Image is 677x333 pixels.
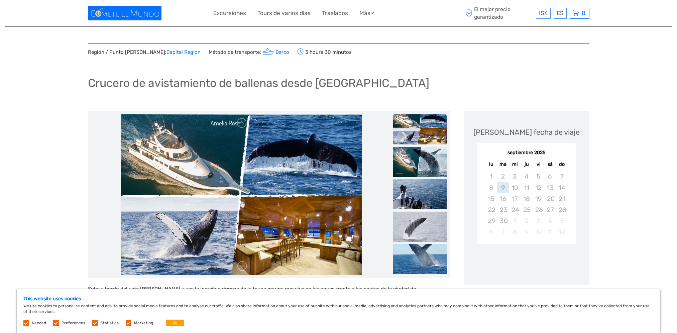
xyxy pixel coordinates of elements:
div: Not available martes, 23 de septiembre de 2025 [497,204,509,215]
div: Not available miércoles, 3 de septiembre de 2025 [509,171,521,182]
img: 591a2ea30e5d417c8eb2bb858d734767_slider_thumbnail.jpeg [393,212,447,242]
label: Statistics [101,320,119,326]
span: 0 [581,10,586,16]
img: d4a9c170b52148c29b041c65fdd04bf3_slider_thumbnail.jpg [393,147,447,177]
div: Not available viernes, 10 de octubre de 2025 [533,226,544,237]
div: Not available sábado, 6 de septiembre de 2025 [544,171,556,182]
div: Not available lunes, 8 de septiembre de 2025 [485,182,497,193]
div: Not available jueves, 18 de septiembre de 2025 [521,193,532,204]
div: Not available sábado, 20 de septiembre de 2025 [544,193,556,204]
div: Not available viernes, 19 de septiembre de 2025 [533,193,544,204]
span: El mejor precio garantizado [464,6,534,20]
div: [PERSON_NAME] fecha de viaje [473,127,580,137]
div: Not available lunes, 29 de septiembre de 2025 [485,215,497,226]
a: Tours de varios días [257,8,311,18]
div: Not available miércoles, 1 de octubre de 2025 [509,215,521,226]
a: Barco [261,49,290,55]
div: do [556,160,568,169]
div: Not available miércoles, 24 de septiembre de 2025 [509,204,521,215]
div: Not available martes, 30 de septiembre de 2025 [497,215,509,226]
span: ISK [539,10,548,16]
div: month 2025-09 [479,171,574,237]
label: Preferences [62,320,85,326]
div: Not available miércoles, 17 de septiembre de 2025 [509,193,521,204]
a: Traslados [322,8,348,18]
div: Not available domingo, 14 de septiembre de 2025 [556,182,568,193]
div: Not available sábado, 4 de octubre de 2025 [544,215,556,226]
div: Not available domingo, 7 de septiembre de 2025 [556,171,568,182]
div: vi [533,160,544,169]
div: Not available sábado, 11 de octubre de 2025 [544,226,556,237]
div: mi [509,160,521,169]
div: Not available martes, 7 de octubre de 2025 [497,226,509,237]
span: Región / Punto [PERSON_NAME]: [88,49,201,56]
div: Not available domingo, 21 de septiembre de 2025 [556,193,568,204]
div: Not available lunes, 15 de septiembre de 2025 [485,193,497,204]
div: sá [544,160,556,169]
img: 3d4daf2054774c8f8c91c4ed83306ce1_main_slider.jpeg [121,114,362,275]
div: Not available jueves, 2 de octubre de 2025 [521,215,532,226]
div: Not available lunes, 6 de octubre de 2025 [485,226,497,237]
div: We use cookies to personalise content and ads, to provide social media features and to analyse ou... [17,289,660,333]
div: Not available domingo, 5 de octubre de 2025 [556,215,568,226]
div: lu [485,160,497,169]
h1: Crucero de avistamiento de ballenas desde [GEOGRAPHIC_DATA] [88,76,429,90]
div: Not available viernes, 26 de septiembre de 2025 [533,204,544,215]
div: ma [497,160,509,169]
img: 88454acf56df446f9f9a46d357d9e0fe_slider_thumbnail.jpg [393,244,447,274]
div: Not available sábado, 27 de septiembre de 2025 [544,204,556,215]
div: Not available sábado, 13 de septiembre de 2025 [544,182,556,193]
div: Not available martes, 9 de septiembre de 2025 [497,182,509,193]
div: Not available jueves, 25 de septiembre de 2025 [521,204,532,215]
div: Not available miércoles, 10 de septiembre de 2025 [509,182,521,193]
a: Más [359,8,374,18]
img: 1596-f2c90223-336e-450d-9c2c-e84ae6d72b4c_logo_small.jpg [88,6,161,20]
a: Capital Region [166,49,201,55]
div: Not available domingo, 12 de octubre de 2025 [556,226,568,237]
div: Loading... [525,261,529,265]
div: Not available viernes, 12 de septiembre de 2025 [533,182,544,193]
div: Not available jueves, 4 de septiembre de 2025 [521,171,532,182]
div: ju [521,160,532,169]
a: Excursiones [213,8,246,18]
div: septiembre 2025 [477,149,576,156]
div: Not available martes, 2 de septiembre de 2025 [497,171,509,182]
label: Marketing [134,320,153,326]
div: Not available martes, 16 de septiembre de 2025 [497,193,509,204]
div: ES [554,8,567,19]
div: Not available jueves, 11 de septiembre de 2025 [521,182,532,193]
p: Suba a bordo del yate [PERSON_NAME] y vea la increíble riqueza de la fauna marina que vive en las... [88,285,450,319]
div: Not available domingo, 28 de septiembre de 2025 [556,204,568,215]
div: Not available lunes, 22 de septiembre de 2025 [485,204,497,215]
button: OK [166,320,184,326]
span: Método de transporte: [209,47,290,57]
div: Not available viernes, 3 de octubre de 2025 [533,215,544,226]
h5: This website uses cookies [23,296,654,302]
img: d59ada320d434ef0a88d46c6e9d74fd2_slider_thumbnail.jpeg [393,179,447,209]
div: Not available lunes, 1 de septiembre de 2025 [485,171,497,182]
span: 3 hours 30 minutos [297,47,352,57]
img: 3d4daf2054774c8f8c91c4ed83306ce1_slider_thumbnail.jpeg [393,114,447,144]
label: Needed [32,320,46,326]
div: Not available miércoles, 8 de octubre de 2025 [509,226,521,237]
div: Not available viernes, 5 de septiembre de 2025 [533,171,544,182]
div: Not available jueves, 9 de octubre de 2025 [521,226,532,237]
